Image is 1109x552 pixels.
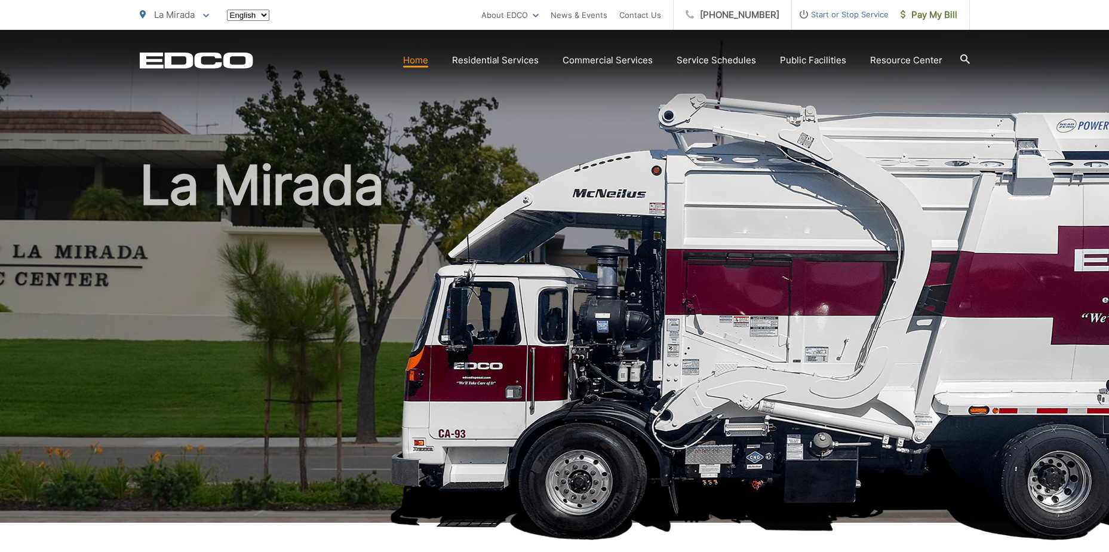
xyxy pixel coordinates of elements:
[140,52,253,69] a: EDCD logo. Return to the homepage.
[551,8,607,22] a: News & Events
[481,8,539,22] a: About EDCO
[870,53,942,68] a: Resource Center
[901,8,957,22] span: Pay My Bill
[619,8,661,22] a: Contact Us
[227,10,269,21] select: Select a language
[780,53,846,68] a: Public Facilities
[452,53,539,68] a: Residential Services
[140,155,970,533] h1: La Mirada
[563,53,653,68] a: Commercial Services
[403,53,428,68] a: Home
[677,53,756,68] a: Service Schedules
[154,9,195,20] span: La Mirada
